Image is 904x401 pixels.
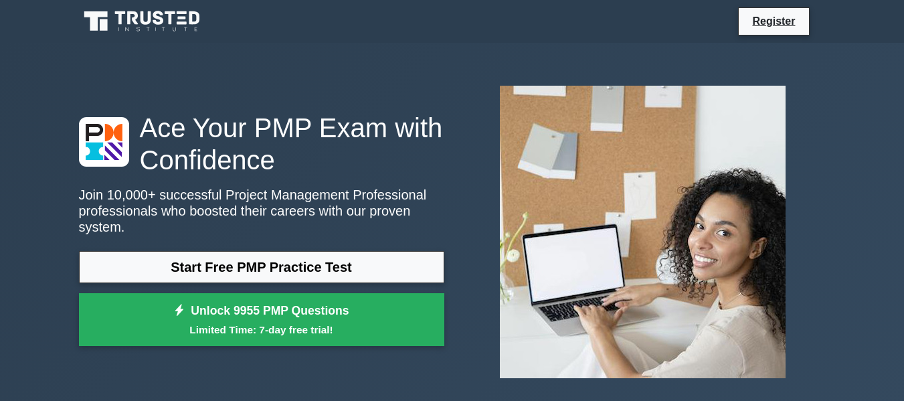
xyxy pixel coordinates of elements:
[744,13,803,29] a: Register
[79,112,444,176] h1: Ace Your PMP Exam with Confidence
[96,322,428,337] small: Limited Time: 7-day free trial!
[79,187,444,235] p: Join 10,000+ successful Project Management Professional professionals who boosted their careers w...
[79,293,444,347] a: Unlock 9955 PMP QuestionsLimited Time: 7-day free trial!
[79,251,444,283] a: Start Free PMP Practice Test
